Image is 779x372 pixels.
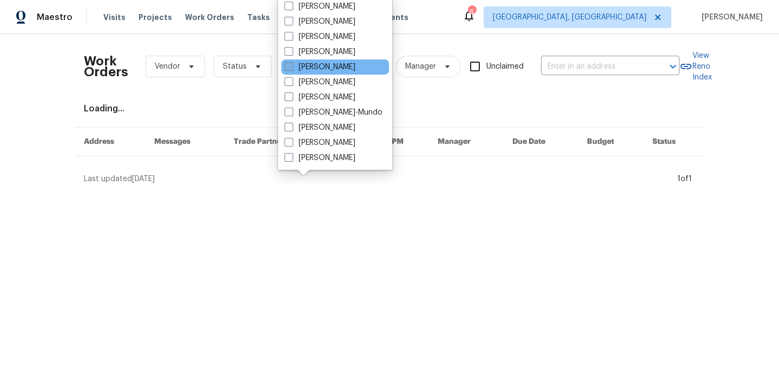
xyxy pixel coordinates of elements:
[37,12,72,23] span: Maestro
[541,58,649,75] input: Enter in an address
[285,92,355,103] label: [PERSON_NAME]
[665,59,681,74] button: Open
[75,128,146,156] th: Address
[285,122,355,133] label: [PERSON_NAME]
[285,62,355,72] label: [PERSON_NAME]
[285,152,355,163] label: [PERSON_NAME]
[679,50,712,83] a: View Reno Index
[493,12,646,23] span: [GEOGRAPHIC_DATA], [GEOGRAPHIC_DATA]
[468,6,476,17] div: 6
[285,46,355,57] label: [PERSON_NAME]
[84,56,128,77] h2: Work Orders
[225,128,326,156] th: Trade Partner
[138,12,172,23] span: Projects
[578,128,644,156] th: Budget
[84,174,674,184] div: Last updated
[146,128,225,156] th: Messages
[677,174,692,184] div: 1 of 1
[697,12,763,23] span: [PERSON_NAME]
[185,12,234,23] span: Work Orders
[405,61,436,72] span: Manager
[103,12,126,23] span: Visits
[132,175,155,183] span: [DATE]
[247,14,270,21] span: Tasks
[223,61,247,72] span: Status
[285,31,355,42] label: [PERSON_NAME]
[155,61,180,72] span: Vendor
[429,128,504,156] th: Manager
[504,128,578,156] th: Due Date
[486,61,524,72] span: Unclaimed
[285,137,355,148] label: [PERSON_NAME]
[285,16,355,27] label: [PERSON_NAME]
[644,128,704,156] th: Status
[285,77,355,88] label: [PERSON_NAME]
[377,128,429,156] th: HPM
[285,1,355,12] label: [PERSON_NAME]
[84,103,695,114] div: Loading...
[285,107,382,118] label: [PERSON_NAME]-Mundo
